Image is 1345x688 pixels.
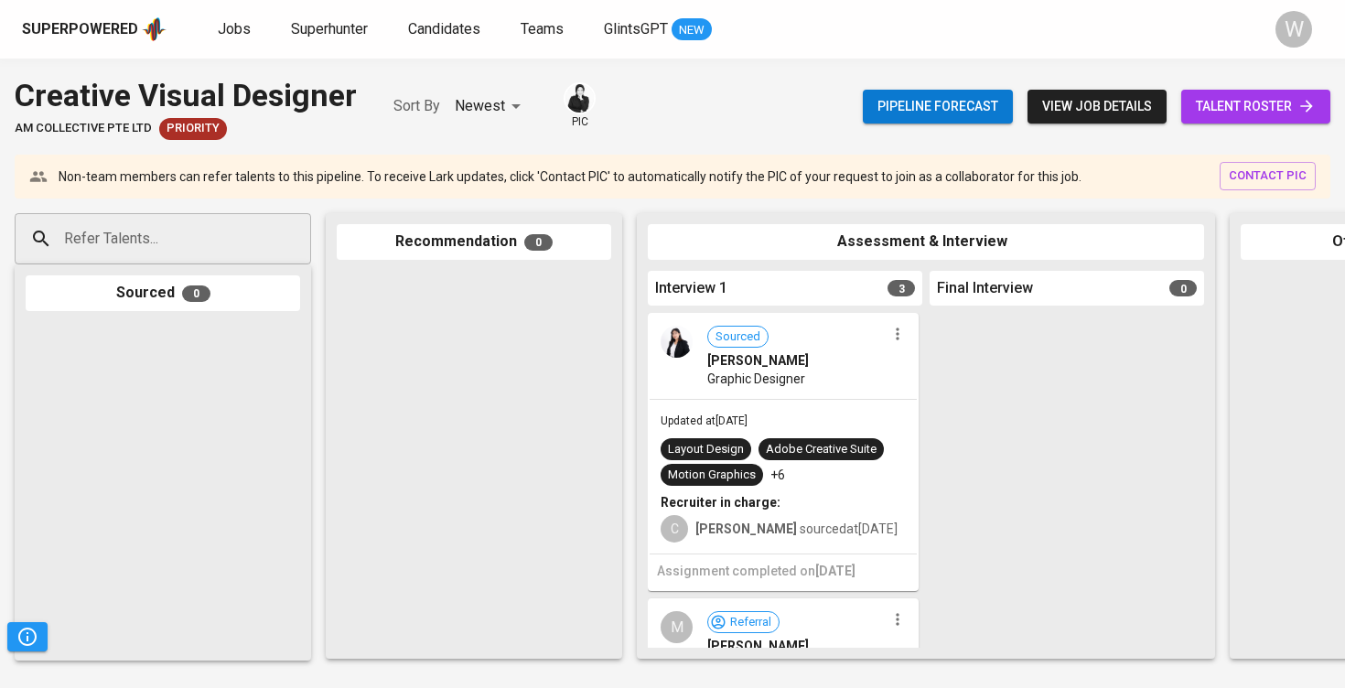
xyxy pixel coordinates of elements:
[22,19,138,40] div: Superpowered
[672,21,712,39] span: NEW
[26,275,300,311] div: Sourced
[408,20,480,38] span: Candidates
[668,467,756,484] div: Motion Graphics
[707,351,809,370] span: [PERSON_NAME]
[218,20,251,38] span: Jobs
[142,16,167,43] img: app logo
[604,20,668,38] span: GlintsGPT
[291,20,368,38] span: Superhunter
[661,326,693,358] img: 8b7c868f8f6259af712cc7f817f44b53.png
[564,82,596,130] div: pic
[1028,90,1167,124] button: view job details
[661,414,748,427] span: Updated at [DATE]
[59,167,1081,186] p: Non-team members can refer talents to this pipeline. To receive Lark updates, click 'Contact PIC'...
[888,280,915,296] span: 3
[655,278,727,299] span: Interview 1
[863,90,1013,124] button: Pipeline forecast
[1229,166,1307,187] span: contact pic
[661,515,688,543] div: C
[218,18,254,41] a: Jobs
[521,20,564,38] span: Teams
[707,637,809,655] span: [PERSON_NAME]
[1042,95,1152,118] span: view job details
[15,73,357,118] div: Creative Visual Designer
[766,441,877,458] div: Adobe Creative Suite
[770,466,785,484] p: +6
[877,95,998,118] span: Pipeline forecast
[1169,280,1197,296] span: 0
[22,16,167,43] a: Superpoweredapp logo
[708,328,768,346] span: Sourced
[695,521,898,536] span: sourced at [DATE]
[455,90,527,124] div: Newest
[937,278,1033,299] span: Final Interview
[1275,11,1312,48] div: W
[393,95,440,117] p: Sort By
[337,224,611,260] div: Recommendation
[1220,162,1316,190] button: contact pic
[182,285,210,302] span: 0
[707,370,805,388] span: Graphic Designer
[661,611,693,643] div: M
[723,614,779,631] span: Referral
[661,495,780,510] b: Recruiter in charge:
[455,95,505,117] p: Newest
[301,237,305,241] button: Open
[521,18,567,41] a: Teams
[1181,90,1330,124] a: talent roster
[604,18,712,41] a: GlintsGPT NEW
[7,622,48,651] button: Pipeline Triggers
[815,564,855,578] span: [DATE]
[15,120,152,137] span: AM Collective Pte Ltd
[159,118,227,140] div: New Job received from Demand Team
[159,120,227,137] span: Priority
[565,84,594,113] img: medwi@glints.com
[524,234,553,251] span: 0
[695,521,797,536] b: [PERSON_NAME]
[648,224,1204,260] div: Assessment & Interview
[408,18,484,41] a: Candidates
[657,562,909,582] h6: Assignment completed on
[291,18,371,41] a: Superhunter
[1196,95,1316,118] span: talent roster
[668,441,744,458] div: Layout Design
